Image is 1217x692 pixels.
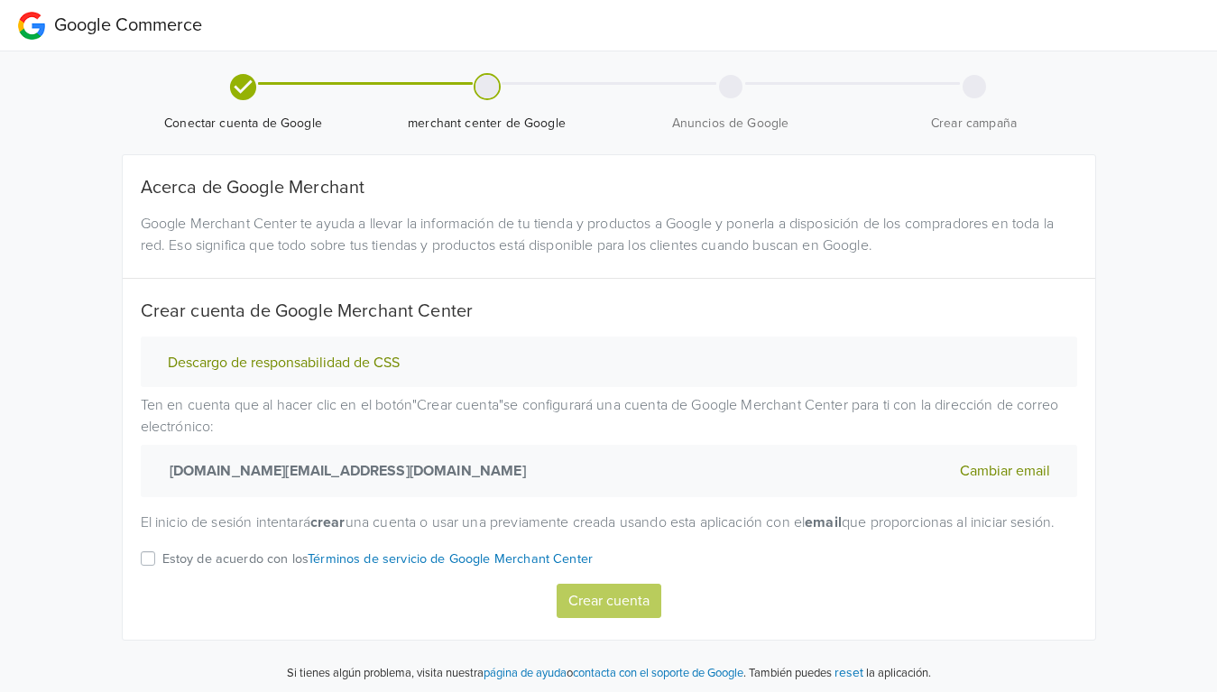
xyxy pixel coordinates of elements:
[834,662,863,683] button: reset
[162,460,526,482] strong: [DOMAIN_NAME][EMAIL_ADDRESS][DOMAIN_NAME]
[616,115,845,133] span: Anuncios de Google
[573,666,743,680] a: contacta con el soporte de Google
[54,14,202,36] span: Google Commerce
[373,115,602,133] span: merchant center de Google
[141,177,1077,198] h5: Acerca de Google Merchant
[141,394,1077,497] p: Ten en cuenta que al hacer clic en el botón " Crear cuenta " se configurará una cuenta de Google ...
[127,213,1091,256] div: Google Merchant Center te ayuda a llevar la información de tu tienda y productos a Google y poner...
[746,662,931,683] p: También puedes la aplicación.
[484,666,567,680] a: página de ayuda
[162,354,405,373] button: Descargo de responsabilidad de CSS
[310,513,346,531] strong: crear
[954,459,1056,483] button: Cambiar email
[141,300,1077,322] h5: Crear cuenta de Google Merchant Center
[287,665,746,683] p: Si tienes algún problema, visita nuestra o .
[162,549,594,569] p: Estoy de acuerdo con los
[860,115,1089,133] span: Crear campaña
[805,513,842,531] strong: email
[141,512,1077,533] p: El inicio de sesión intentará una cuenta o usar una previamente creada usando esta aplicación con...
[129,115,358,133] span: Conectar cuenta de Google
[308,551,593,567] a: Términos de servicio de Google Merchant Center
